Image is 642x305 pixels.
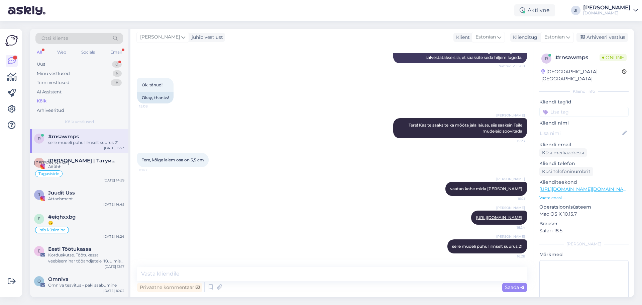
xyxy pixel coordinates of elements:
[48,190,75,196] span: Juudit Uss
[34,160,69,165] span: [PERSON_NAME]
[514,4,555,16] div: Aktiivne
[539,107,629,117] input: Lisa tag
[41,35,68,42] span: Otsi kliente
[142,82,163,87] span: Ok, tänud!
[65,119,94,125] span: Kõik vestlused
[539,160,629,167] p: Kliendi telefon
[37,70,70,77] div: Minu vestlused
[539,186,632,192] a: [URL][DOMAIN_NAME][DOMAIN_NAME]
[104,146,124,151] div: [DATE] 15:23
[500,254,525,259] span: 16:28
[37,279,41,284] span: O
[539,88,629,94] div: Kliendi info
[583,5,638,16] a: [PERSON_NAME][DOMAIN_NAME]
[453,34,470,41] div: Klient
[539,179,629,186] p: Klienditeekond
[37,89,62,95] div: AI Assistent
[142,157,204,162] span: Tere, kõige laiem osa on 5,5 cm
[510,34,539,41] div: Klienditugi
[539,227,629,234] p: Safari 18.5
[113,70,122,77] div: 5
[48,252,124,264] div: Korduskutse. Töötukassa veebiseminar tööandjatele "Kuulmise kaitsmine töökeskkonnas"
[38,192,40,197] span: J
[109,48,123,57] div: Email
[48,164,124,170] div: Aitähh!
[555,54,600,62] div: # rnsawmps
[583,10,631,16] div: [DOMAIN_NAME]
[111,79,122,86] div: 18
[103,288,124,293] div: [DATE] 10:02
[571,6,580,15] div: JI
[539,148,587,157] div: Küsi meiliaadressi
[600,54,627,61] span: Online
[189,34,223,41] div: juhib vestlust
[539,211,629,218] p: Mac OS X 10.15.7
[112,61,122,68] div: 0
[104,178,124,183] div: [DATE] 14:59
[544,33,565,41] span: Estonian
[545,56,548,61] span: r
[103,202,124,207] div: [DATE] 14:45
[48,282,124,288] div: Omniva teavitus - paki saabumine
[139,167,164,172] span: 16:18
[37,107,64,114] div: Arhiveeritud
[496,234,525,239] span: [PERSON_NAME]
[140,33,180,41] span: [PERSON_NAME]
[48,214,76,220] span: #eiqhxxbg
[48,140,124,146] div: selle mudeli puhul ilmselt suurus 21
[576,33,628,42] div: Arhiveeri vestlus
[583,5,631,10] div: [PERSON_NAME]
[539,241,629,247] div: [PERSON_NAME]
[48,246,91,252] span: Eesti Töötukassa
[505,284,524,290] span: Saada
[48,158,118,164] span: АЛИНА | Татуированная мама, специалист по анализу рисунка
[38,216,40,221] span: e
[38,228,66,232] span: info küsimine
[475,33,496,41] span: Estonian
[539,167,593,176] div: Küsi telefoninumbrit
[48,276,69,282] span: Omniva
[105,264,124,269] div: [DATE] 13:17
[500,196,525,201] span: 16:21
[539,195,629,201] p: Vaata edasi ...
[452,244,522,249] span: selle mudeli puhul ilmselt suurus 21
[103,234,124,239] div: [DATE] 14:24
[541,68,622,82] div: [GEOGRAPHIC_DATA], [GEOGRAPHIC_DATA]
[539,98,629,105] p: Kliendi tag'id
[37,98,46,104] div: Kõik
[499,64,525,69] span: Nähtud ✓ 15:00
[539,220,629,227] p: Brauser
[496,113,525,118] span: [PERSON_NAME]
[496,176,525,181] span: [PERSON_NAME]
[38,172,59,176] span: Tagasiside
[137,283,202,292] div: Privaatne kommentaar
[496,205,525,210] span: [PERSON_NAME]
[80,48,96,57] div: Socials
[539,120,629,127] p: Kliendi nimi
[539,251,629,258] p: Märkmed
[476,215,522,220] a: [URL][DOMAIN_NAME]
[409,123,523,134] span: Tere! Kas te saaksite ka mõõta jala laiuse, siis saaksin Teile mudeleid soovitada
[38,136,41,141] span: r
[56,48,68,57] div: Web
[139,104,164,109] span: 15:08
[539,141,629,148] p: Kliendi email
[5,34,18,47] img: Askly Logo
[48,220,124,226] div: 🙃
[450,186,522,191] span: vaatan kohe mida [PERSON_NAME]
[48,134,79,140] span: #rnsawmps
[500,225,525,230] span: 16:24
[38,248,40,253] span: E
[500,139,525,144] span: 15:23
[37,61,45,68] div: Uus
[37,79,70,86] div: Tiimi vestlused
[137,92,174,103] div: Okay, thanks!
[540,130,621,137] input: Lisa nimi
[48,196,124,202] div: Attachment
[539,204,629,211] p: Operatsioonisüsteem
[35,48,43,57] div: All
